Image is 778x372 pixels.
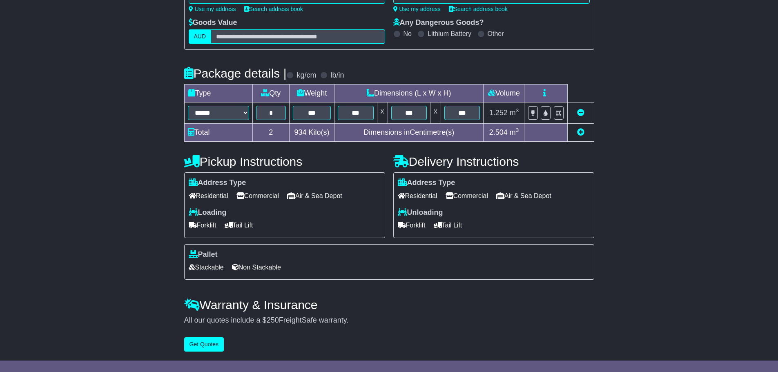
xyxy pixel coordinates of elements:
label: kg/cm [296,71,316,80]
span: Commercial [446,189,488,202]
a: Add new item [577,128,584,136]
label: Any Dangerous Goods? [393,18,484,27]
span: Residential [189,189,228,202]
span: Tail Lift [434,219,462,232]
label: Address Type [189,178,246,187]
span: Tail Lift [225,219,253,232]
label: Loading [189,208,227,217]
span: Forklift [398,219,426,232]
h4: Pickup Instructions [184,155,385,168]
a: Search address book [449,6,508,12]
span: m [510,109,519,117]
span: Forklift [189,219,216,232]
span: m [510,128,519,136]
td: Type [184,85,252,102]
div: All our quotes include a $ FreightSafe warranty. [184,316,594,325]
td: Weight [290,85,334,102]
td: 2 [252,124,290,142]
sup: 3 [516,107,519,114]
span: Non Stackable [232,261,281,274]
label: AUD [189,29,212,44]
label: Unloading [398,208,443,217]
a: Use my address [393,6,441,12]
label: Address Type [398,178,455,187]
a: Search address book [244,6,303,12]
span: Residential [398,189,437,202]
td: Total [184,124,252,142]
span: Air & Sea Depot [287,189,342,202]
h4: Warranty & Insurance [184,298,594,312]
label: No [403,30,412,38]
label: Pallet [189,250,218,259]
h4: Package details | [184,67,287,80]
span: Air & Sea Depot [496,189,551,202]
label: Lithium Battery [428,30,471,38]
td: Dimensions in Centimetre(s) [334,124,484,142]
button: Get Quotes [184,337,224,352]
td: Kilo(s) [290,124,334,142]
h4: Delivery Instructions [393,155,594,168]
a: Use my address [189,6,236,12]
sup: 3 [516,127,519,133]
span: 250 [267,316,279,324]
span: 1.252 [489,109,508,117]
td: Dimensions (L x W x H) [334,85,484,102]
a: Remove this item [577,109,584,117]
td: x [430,102,441,124]
span: Commercial [236,189,279,202]
label: lb/in [330,71,344,80]
span: 934 [294,128,307,136]
td: Volume [484,85,524,102]
label: Goods Value [189,18,237,27]
span: Stackable [189,261,224,274]
span: 2.504 [489,128,508,136]
label: Other [488,30,504,38]
td: Qty [252,85,290,102]
td: x [377,102,388,124]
